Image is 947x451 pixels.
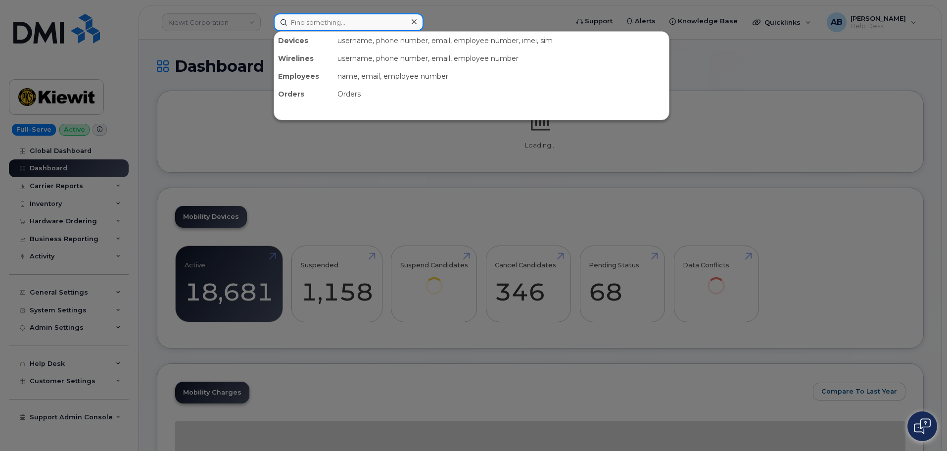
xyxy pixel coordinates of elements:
[274,50,333,67] div: Wirelines
[274,32,333,50] div: Devices
[914,418,931,434] img: Open chat
[333,85,669,103] div: Orders
[274,67,333,85] div: Employees
[333,50,669,67] div: username, phone number, email, employee number
[274,85,333,103] div: Orders
[333,32,669,50] div: username, phone number, email, employee number, imei, sim
[333,67,669,85] div: name, email, employee number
